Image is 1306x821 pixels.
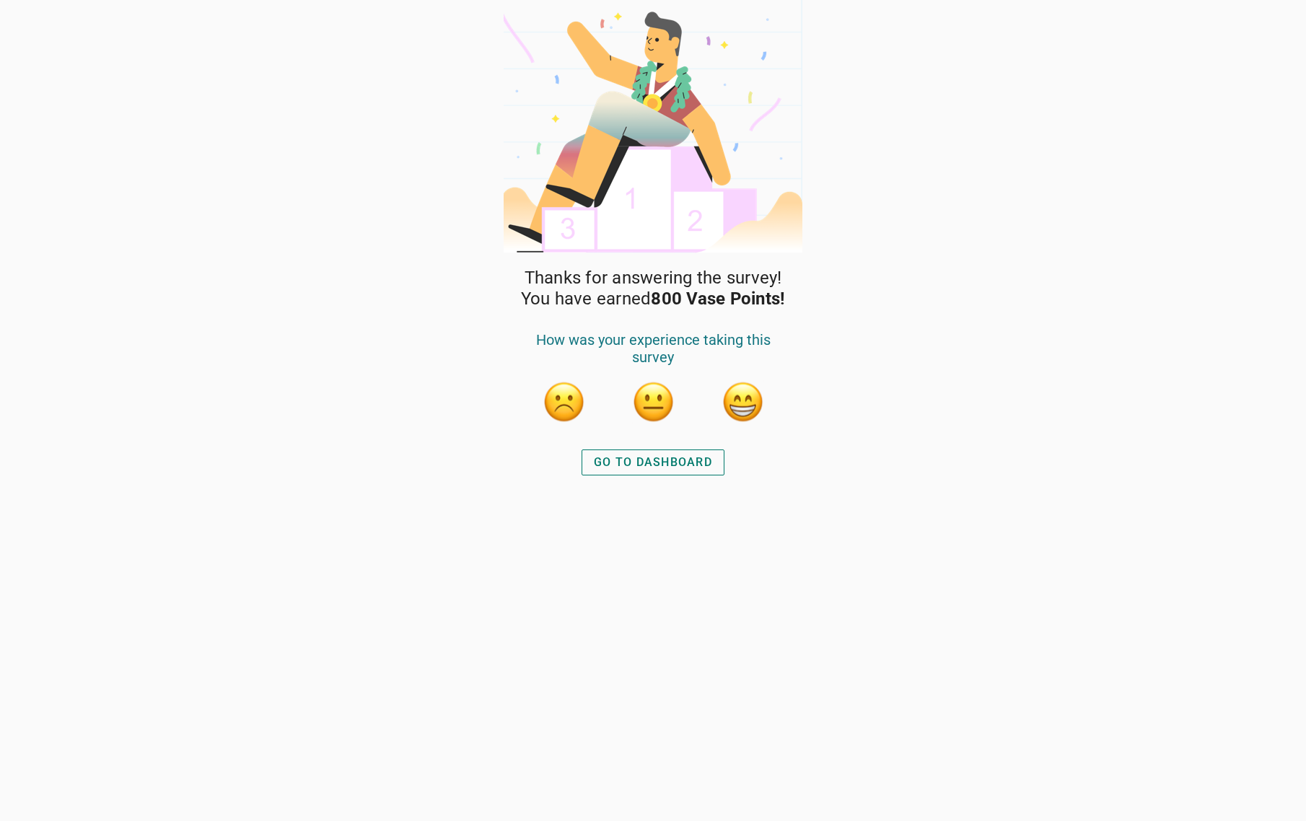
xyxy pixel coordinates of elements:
button: GO TO DASHBOARD [582,449,724,475]
div: GO TO DASHBOARD [594,454,712,471]
span: Thanks for answering the survey! [525,268,782,289]
span: You have earned [521,289,786,309]
div: How was your experience taking this survey [519,331,787,380]
strong: 800 Vase Points! [651,289,785,309]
